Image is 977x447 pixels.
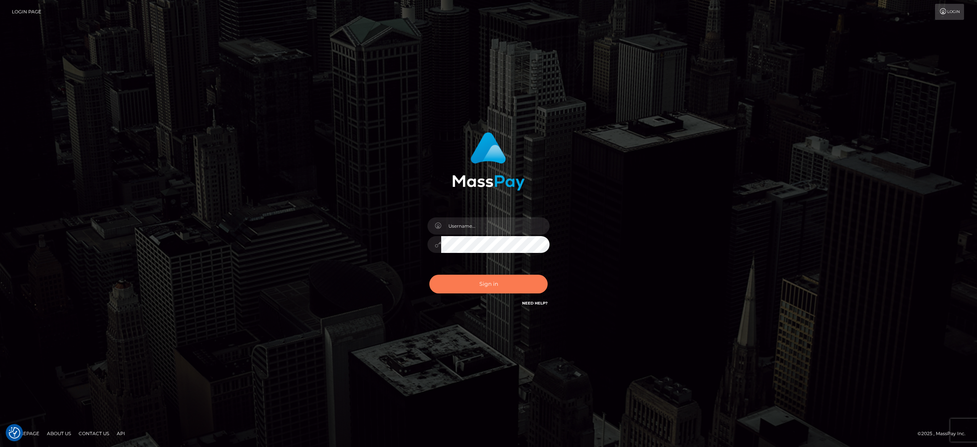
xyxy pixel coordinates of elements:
a: Login [935,4,964,20]
button: Sign in [429,275,548,293]
a: About Us [44,428,74,439]
a: Login Page [12,4,41,20]
a: API [114,428,128,439]
img: MassPay Login [452,132,525,191]
img: Revisit consent button [9,427,20,439]
a: Homepage [8,428,42,439]
a: Need Help? [522,301,548,306]
div: © 2025 , MassPay Inc. [917,429,971,438]
button: Consent Preferences [9,427,20,439]
a: Contact Us [76,428,112,439]
input: Username... [441,217,550,235]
